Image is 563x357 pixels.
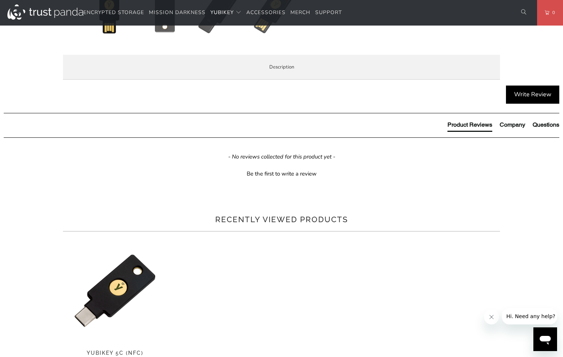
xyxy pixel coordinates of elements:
div: Be the first to write a review [4,168,559,178]
span: Encrypted Storage [83,9,144,16]
label: Description [63,55,500,80]
span: Merch [290,9,310,16]
a: Encrypted Storage [83,4,144,21]
div: Questions [533,121,559,129]
a: Merch [290,4,310,21]
a: Accessories [246,4,286,21]
summary: YubiKey [210,4,241,21]
em: - No reviews collected for this product yet - [228,153,335,161]
img: Trust Panda Australia [7,4,83,20]
iframe: Button to launch messaging window [533,327,557,351]
span: Mission Darkness [149,9,206,16]
a: Mission Darkness [149,4,206,21]
div: Write Review [506,86,559,104]
div: Reviews Tabs [447,121,559,136]
iframe: Message from company [502,308,557,324]
div: Product Reviews [447,121,492,129]
span: Support [315,9,342,16]
nav: Translation missing: en.navigation.header.main_nav [83,4,342,21]
div: Be the first to write a review [247,170,317,178]
span: 0 [549,9,555,17]
span: YubiKey 5C (NFC) [63,350,167,356]
iframe: Close message [484,310,499,324]
h2: Recently viewed products [63,214,500,226]
span: Accessories [246,9,286,16]
div: Company [500,121,525,129]
span: YubiKey [210,9,234,16]
a: Support [315,4,342,21]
